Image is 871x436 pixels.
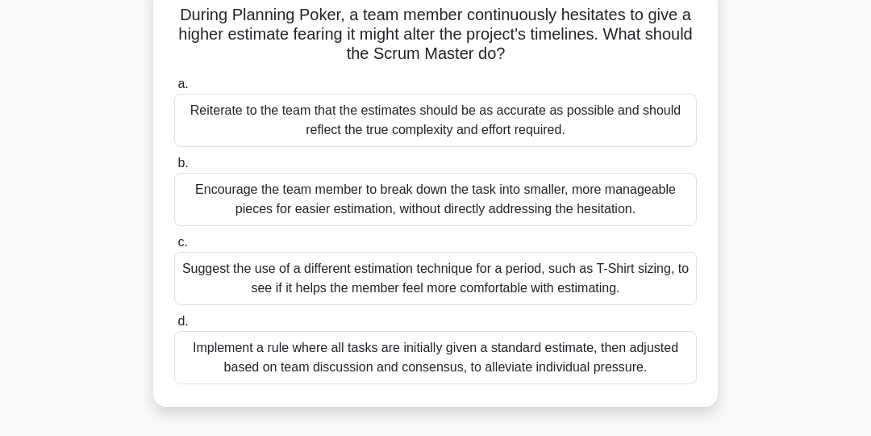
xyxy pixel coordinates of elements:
div: Reiterate to the team that the estimates should be as accurate as possible and should reflect the... [174,94,697,147]
div: Encourage the team member to break down the task into smaller, more manageable pieces for easier ... [174,173,697,226]
div: Implement a rule where all tasks are initially given a standard estimate, then adjusted based on ... [174,331,697,384]
span: b. [177,156,188,170]
div: Suggest the use of a different estimation technique for a period, such as T-Shirt sizing, to see ... [174,252,697,305]
h5: During Planning Poker, a team member continuously hesitates to give a higher estimate fearing it ... [173,5,698,65]
span: d. [177,314,188,328]
span: c. [177,235,187,249]
span: a. [177,77,188,90]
